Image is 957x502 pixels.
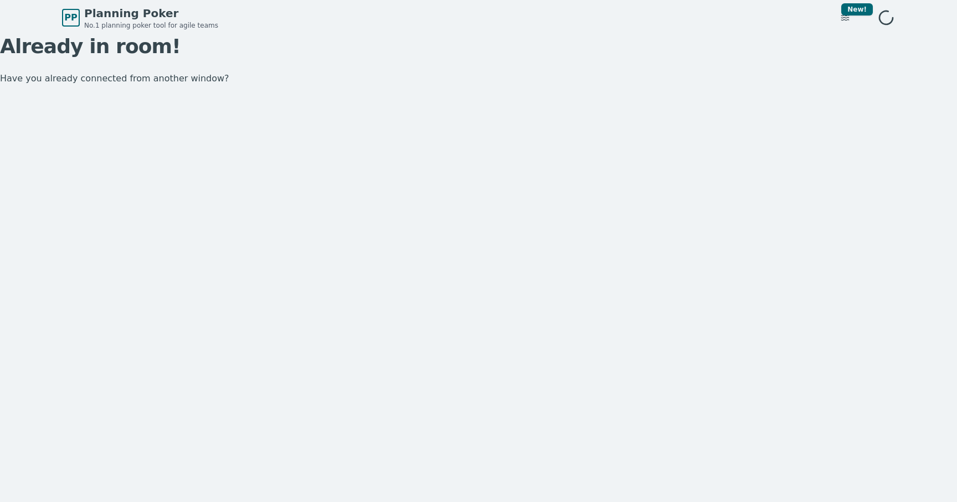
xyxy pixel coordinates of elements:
button: New! [835,8,855,28]
div: New! [841,3,873,15]
span: No.1 planning poker tool for agile teams [84,21,218,30]
span: Planning Poker [84,6,218,21]
span: PP [64,11,77,24]
a: PPPlanning PokerNo.1 planning poker tool for agile teams [62,6,218,30]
